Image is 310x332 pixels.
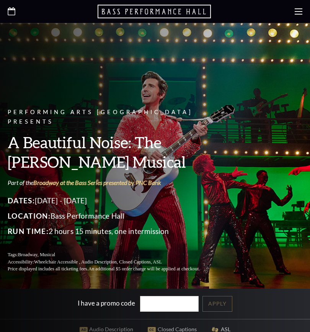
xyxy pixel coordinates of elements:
[8,196,35,205] span: Dates:
[8,178,218,187] p: Part of the
[88,266,200,271] span: An additional $5 order charge will be applied at checkout.
[8,265,218,273] p: Price displayed includes all ticketing fees.
[8,225,218,237] p: 2 hours 15 minutes, one intermission
[8,108,218,127] p: Performing Arts [GEOGRAPHIC_DATA] Presents
[8,132,218,172] h3: A Beautiful Noise: The [PERSON_NAME] Musical
[8,210,218,222] p: Bass Performance Hall
[34,259,162,265] span: Wheelchair Accessible , Audio Description, Closed Captions, ASL
[8,258,218,266] p: Accessibility:
[8,211,51,220] span: Location:
[18,252,55,257] span: Broadway, Musical
[78,299,135,307] label: I have a promo code
[8,195,218,207] p: [DATE] - [DATE]
[8,251,218,258] p: Tags:
[33,179,161,186] a: Broadway at the Bass Series presented by PNC Bank
[8,227,49,236] span: Run Time:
